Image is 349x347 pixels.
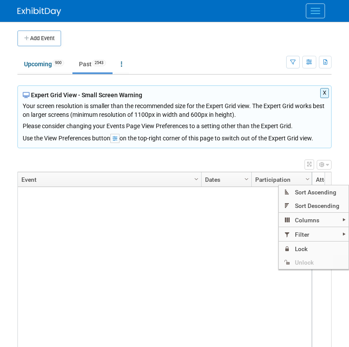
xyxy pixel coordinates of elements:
[23,91,326,99] div: Expert Grid View - Small Screen Warning
[72,56,113,72] a: Past2543
[193,176,200,183] span: Column Settings
[21,172,195,187] a: Event
[17,7,61,16] img: ExhibitDay
[23,119,326,130] div: Please consider changing your Events Page View Preferences to a setting other than the Expert Grid.
[255,172,307,187] a: Participation
[279,185,349,199] span: Sort Ascending
[306,3,325,18] button: Menu
[192,172,202,185] a: Column Settings
[242,172,252,185] a: Column Settings
[17,31,61,46] button: Add Event
[243,176,250,183] span: Column Settings
[92,60,106,66] span: 2543
[17,56,71,72] a: Upcoming900
[304,176,311,183] span: Column Settings
[320,88,329,98] button: X
[279,242,349,255] span: Lock
[52,60,64,66] span: 900
[279,213,349,227] span: Columns
[279,255,349,269] span: Unlock
[303,172,313,185] a: Column Settings
[279,199,349,212] span: Sort Descending
[205,172,246,187] a: Dates
[279,228,349,241] span: Filter
[23,130,326,143] div: Use the View Preferences button on the top-right corner of this page to switch out of the Expert ...
[23,99,326,130] div: Your screen resolution is smaller than the recommended size for the Expert Grid view. The Expert ...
